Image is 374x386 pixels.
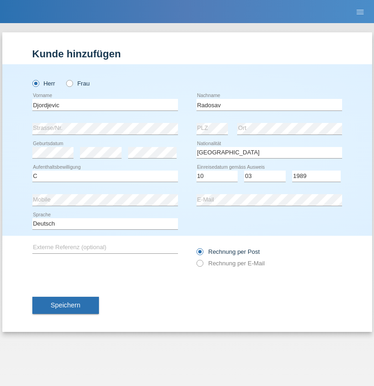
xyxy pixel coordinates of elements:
input: Rechnung per Post [196,248,202,260]
label: Rechnung per E-Mail [196,260,265,267]
button: Speichern [32,297,99,314]
label: Rechnung per Post [196,248,260,255]
input: Rechnung per E-Mail [196,260,202,271]
label: Frau [66,80,90,87]
h1: Kunde hinzufügen [32,48,342,60]
label: Herr [32,80,55,87]
a: menu [351,9,369,14]
input: Herr [32,80,38,86]
span: Speichern [51,301,80,309]
i: menu [356,7,365,17]
input: Frau [66,80,72,86]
